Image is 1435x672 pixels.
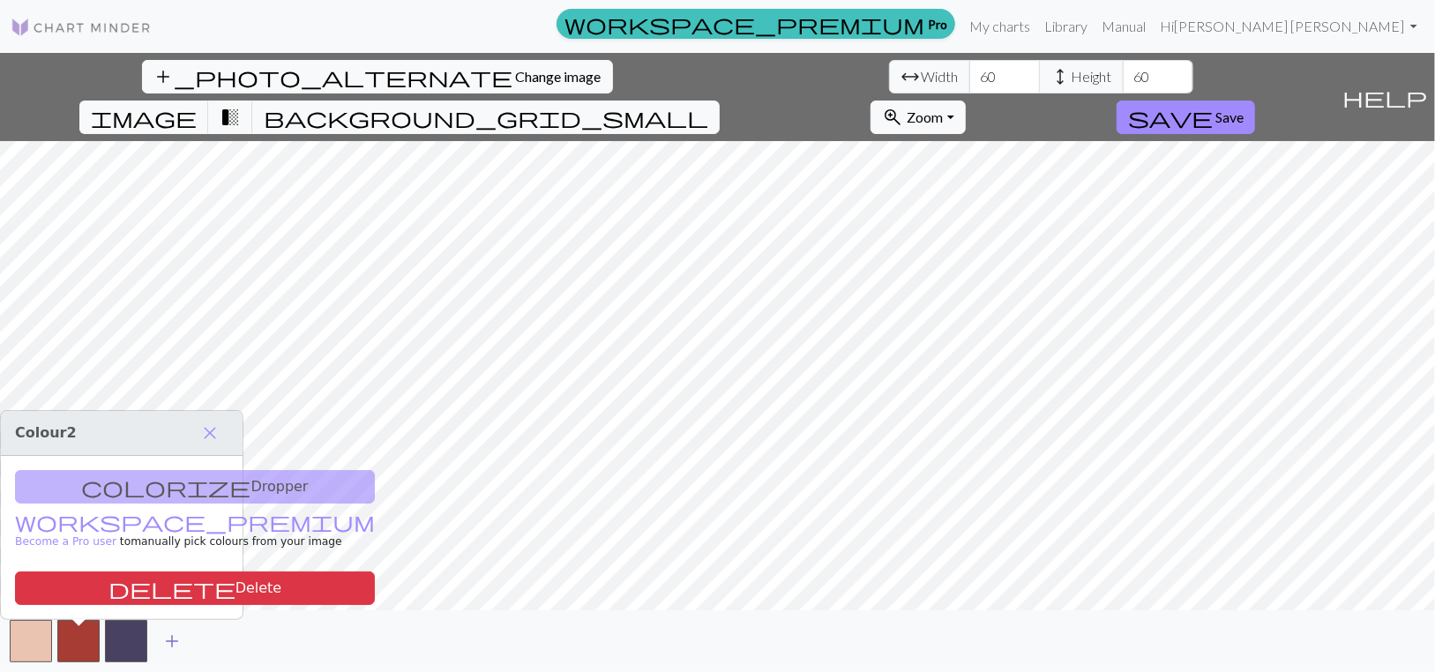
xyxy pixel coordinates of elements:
[220,105,241,130] span: transition_fade
[1342,85,1427,109] span: help
[15,509,375,534] span: workspace_premium
[191,418,228,448] button: Close
[1050,64,1072,89] span: height
[516,68,602,85] span: Change image
[557,9,955,39] a: Pro
[922,66,959,87] span: Width
[150,624,194,658] button: Add color
[15,571,375,605] button: Delete color
[901,64,922,89] span: arrow_range
[871,101,965,134] button: Zoom
[1037,9,1095,44] a: Library
[91,105,197,130] span: image
[1334,53,1435,141] button: Help
[1117,101,1255,134] button: Save
[1153,9,1424,44] a: Hi[PERSON_NAME] [PERSON_NAME]
[15,517,375,548] a: Become a Pro user
[962,9,1037,44] a: My charts
[108,576,235,601] span: delete
[1215,108,1244,125] span: Save
[11,17,152,38] img: Logo
[564,11,924,36] span: workspace_premium
[882,105,903,130] span: zoom_in
[1095,9,1153,44] a: Manual
[15,424,77,441] span: Colour 2
[264,105,708,130] span: background_grid_small
[142,60,613,93] button: Change image
[15,517,375,548] small: to manually pick colours from your image
[1128,105,1213,130] span: save
[1072,66,1112,87] span: Height
[907,108,943,125] span: Zoom
[153,64,513,89] span: add_photo_alternate
[161,629,183,653] span: add
[199,421,220,445] span: close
